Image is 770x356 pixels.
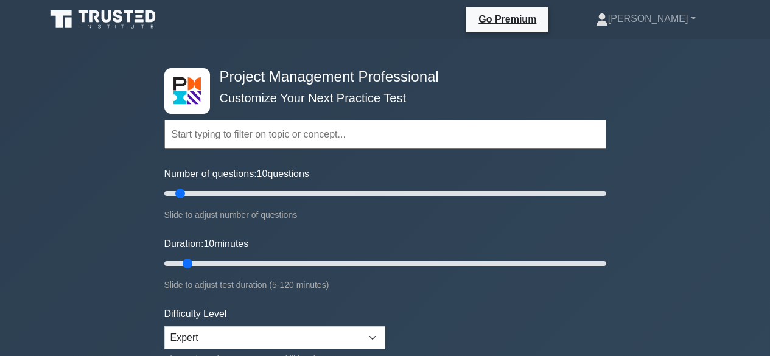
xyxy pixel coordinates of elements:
[164,120,606,149] input: Start typing to filter on topic or concept...
[471,12,544,27] a: Go Premium
[164,277,606,292] div: Slide to adjust test duration (5-120 minutes)
[164,167,309,181] label: Number of questions: questions
[203,239,214,249] span: 10
[257,169,268,179] span: 10
[164,307,227,321] label: Difficulty Level
[567,7,725,31] a: [PERSON_NAME]
[164,237,249,251] label: Duration: minutes
[164,208,606,222] div: Slide to adjust number of questions
[215,68,547,86] h4: Project Management Professional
